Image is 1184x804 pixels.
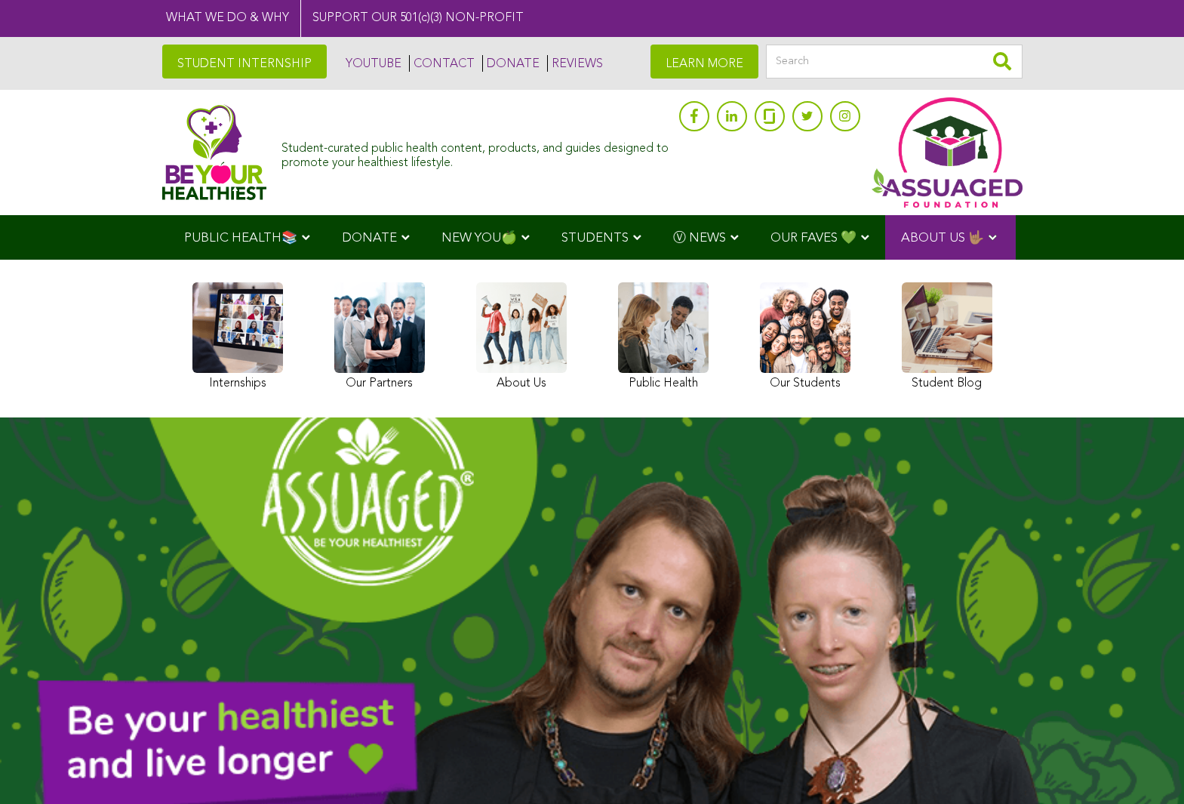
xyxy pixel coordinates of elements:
[162,215,1023,260] div: Navigation Menu
[561,232,629,245] span: STUDENTS
[162,45,327,79] a: STUDENT INTERNSHIP
[409,55,475,72] a: CONTACT
[441,232,517,245] span: NEW YOU🍏
[342,232,397,245] span: DONATE
[770,232,856,245] span: OUR FAVES 💚
[764,109,774,124] img: glassdoor
[281,134,671,171] div: Student-curated public health content, products, and guides designed to promote your healthiest l...
[547,55,603,72] a: REVIEWS
[482,55,540,72] a: DONATE
[901,232,984,245] span: ABOUT US 🤟🏽
[673,232,726,245] span: Ⓥ NEWS
[162,104,267,200] img: Assuaged
[872,97,1023,208] img: Assuaged App
[766,45,1023,79] input: Search
[650,45,758,79] a: LEARN MORE
[342,55,401,72] a: YOUTUBE
[184,232,297,245] span: PUBLIC HEALTH📚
